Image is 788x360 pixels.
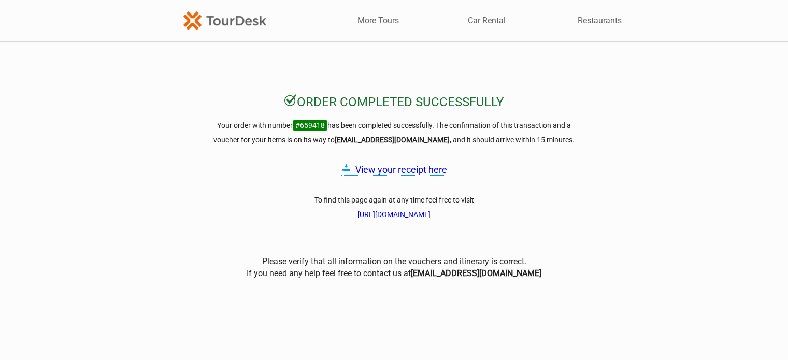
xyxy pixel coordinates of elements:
[183,11,266,30] img: TourDesk-logo-td-orange-v1.png
[411,268,541,278] b: [EMAIL_ADDRESS][DOMAIN_NAME]
[335,136,450,144] strong: [EMAIL_ADDRESS][DOMAIN_NAME]
[104,256,684,279] center: Please verify that all information on the vouchers and itinerary is correct. If you need any help...
[468,15,506,26] a: Car Rental
[355,164,447,175] a: View your receipt here
[293,120,327,131] span: #659418
[357,15,399,26] a: More Tours
[208,118,581,147] h3: Your order with number has been completed successfully. The confirmation of this transaction and ...
[208,193,581,222] h3: To find this page again at any time feel free to visit
[578,15,622,26] a: Restaurants
[357,210,431,219] a: [URL][DOMAIN_NAME]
